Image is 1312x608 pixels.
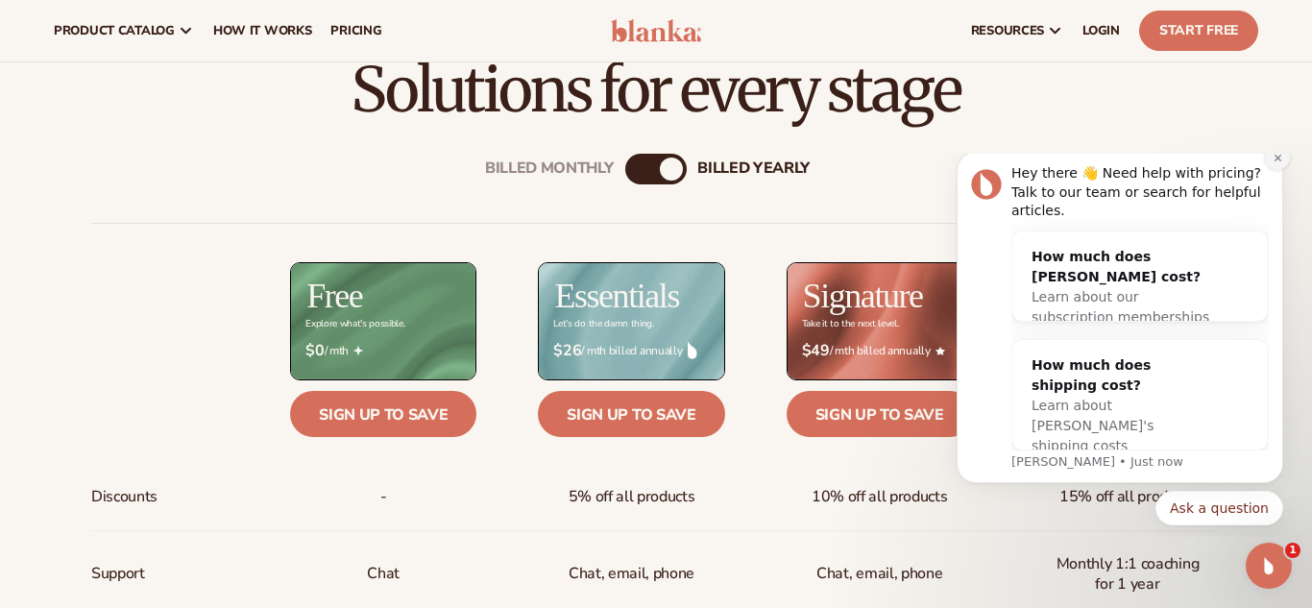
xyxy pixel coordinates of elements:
[553,342,581,360] strong: $26
[213,23,312,38] span: How It Works
[306,279,362,313] h2: Free
[291,263,475,379] img: free_bg.png
[54,58,1258,122] h2: Solutions for every stage
[367,556,400,592] p: Chat
[485,159,614,178] div: Billed Monthly
[803,279,923,313] h2: Signature
[84,300,341,317] p: Message from Lee, sent Just now
[104,202,282,242] div: How much does shipping cost?
[553,342,709,360] span: / mth billed annually
[380,479,387,515] span: -
[569,479,695,515] span: 5% off all products
[54,23,175,38] span: product catalog
[84,11,341,297] div: Message content
[697,159,810,178] div: billed Yearly
[802,342,830,360] strong: $49
[1285,543,1300,558] span: 1
[812,479,948,515] span: 10% off all products
[1082,23,1120,38] span: LOGIN
[788,263,972,379] img: Signature_BG_eeb718c8-65ac-49e3-a4e5-327c6aa73146.jpg
[569,556,694,592] p: Chat, email, phone
[305,319,404,329] div: Explore what's possible.
[971,23,1044,38] span: resources
[290,391,476,437] a: Sign up to save
[1246,543,1292,589] iframe: Intercom live chat
[802,342,958,360] span: / mth billed annually
[305,342,461,360] span: / mth
[91,479,158,515] span: Discounts
[928,154,1312,537] iframe: Intercom notifications message
[802,319,899,329] div: Take it to the next level.
[104,135,281,171] span: Learn about our subscription memberships
[43,15,74,46] img: Profile image for Lee
[538,391,724,437] a: Sign up to save
[539,263,723,379] img: Essentials_BG_9050f826-5aa9-47d9-a362-757b82c62641.jpg
[353,346,363,355] img: Free_Icon_bb6e7c7e-73f8-44bd-8ed0-223ea0fc522e.png
[1139,11,1258,51] a: Start Free
[84,11,341,67] div: Hey there 👋 Need help with pricing? Talk to our team or search for helpful articles.
[85,186,302,318] div: How much does shipping cost?Learn about [PERSON_NAME]'s shipping costs
[787,391,973,437] a: Sign up to save
[553,319,653,329] div: Let’s do the damn thing.
[104,93,282,134] div: How much does [PERSON_NAME] cost?
[29,337,355,372] div: Quick reply options
[330,23,381,38] span: pricing
[228,337,355,372] button: Quick reply: Ask a question
[85,78,302,189] div: How much does [PERSON_NAME] cost?Learn about our subscription memberships
[611,19,701,42] img: logo
[688,342,697,359] img: drop.png
[305,342,324,360] strong: $0
[554,279,679,313] h2: Essentials
[104,244,226,300] span: Learn about [PERSON_NAME]'s shipping costs
[91,556,145,592] span: Support
[1050,547,1205,602] span: Monthly 1:1 coaching for 1 year
[816,556,942,592] span: Chat, email, phone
